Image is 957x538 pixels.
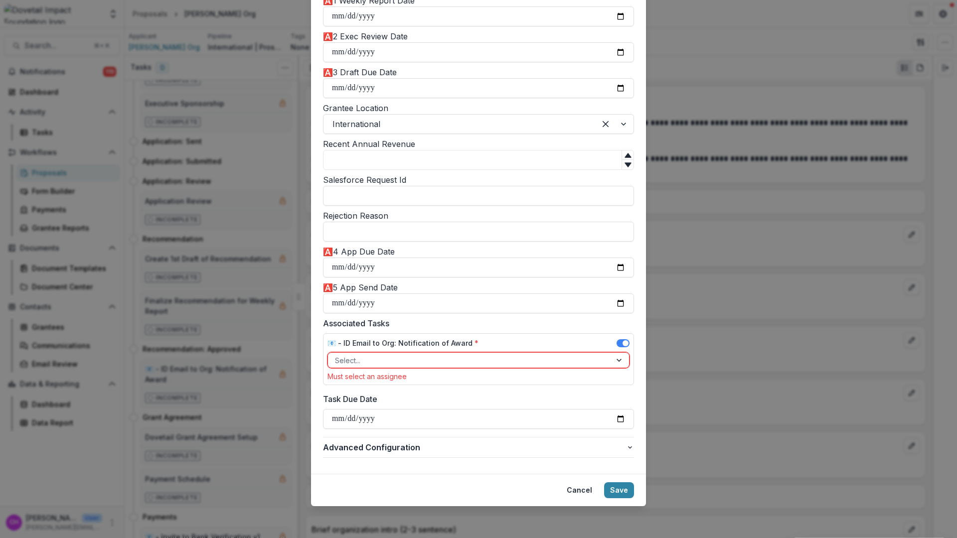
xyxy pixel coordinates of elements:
label: Salesforce Request Id [323,175,406,185]
button: Save [604,482,634,498]
label: 📧 - ID Email to Org: Notification of Award [327,338,478,348]
label: 🅰️3 Draft Due Date [323,67,397,77]
label: Associated Tasks [323,317,628,329]
label: Recent Annual Revenue [323,139,415,149]
span: Advanced Configuration [323,441,626,453]
label: 🅰️4 App Due Date [323,247,395,257]
div: Clear selected options [598,116,614,132]
div: Must select an assignee [327,372,630,381]
label: Grantee Location [323,103,388,113]
button: Advanced Configuration [323,437,634,457]
label: 🅰️2 Exec Review Date [323,31,408,41]
label: Task Due Date [323,393,628,405]
button: Cancel [561,482,598,498]
label: 🅰️5 App Send Date [323,282,398,292]
label: Rejection Reason [323,211,388,221]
